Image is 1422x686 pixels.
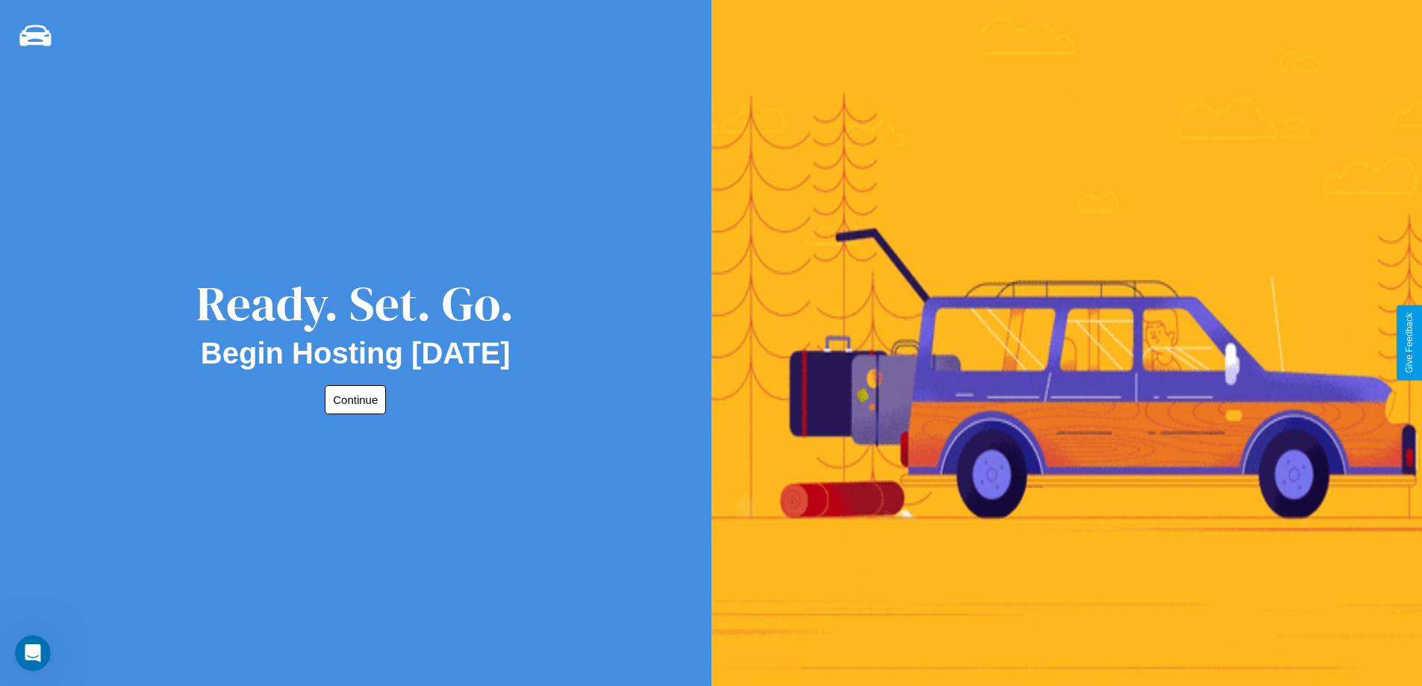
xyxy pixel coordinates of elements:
div: Give Feedback [1404,313,1415,373]
button: Continue [325,385,386,414]
iframe: Intercom live chat [15,635,51,671]
h2: Begin Hosting [DATE] [201,337,511,370]
div: Ready. Set. Go. [196,270,514,337]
